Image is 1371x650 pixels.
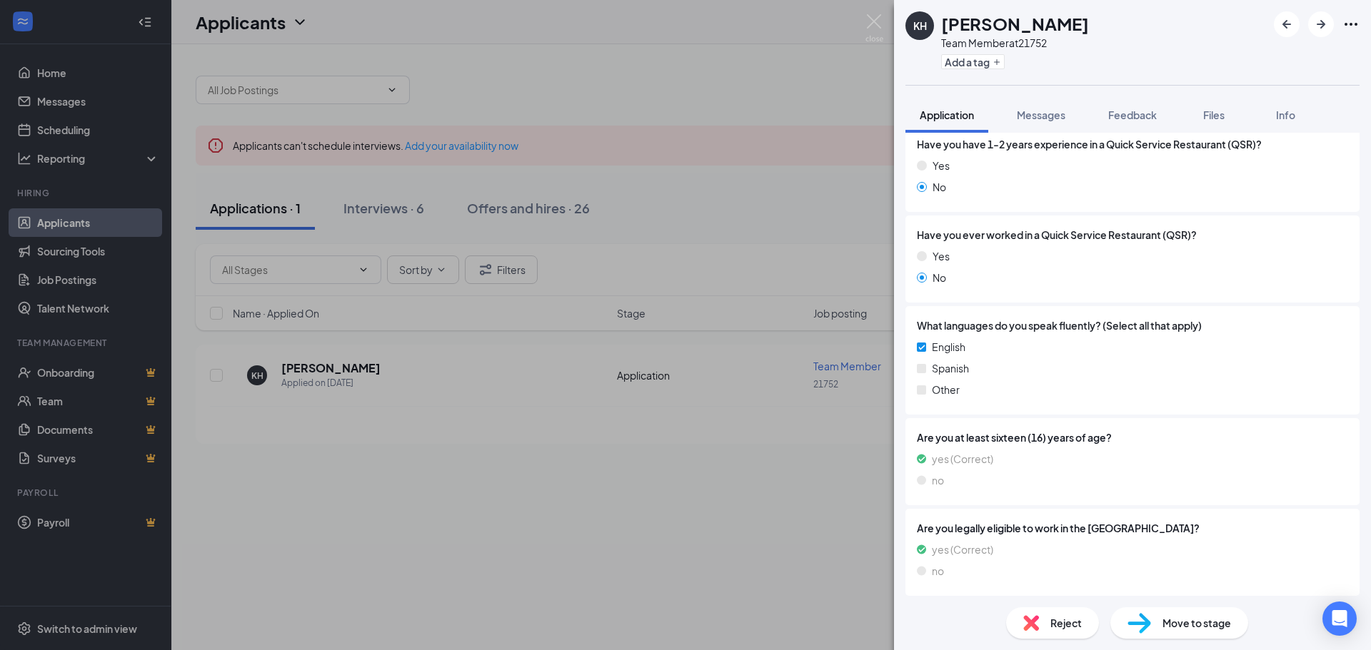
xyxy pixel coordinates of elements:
span: Yes [933,158,950,173]
svg: ArrowLeftNew [1278,16,1295,33]
span: Move to stage [1162,615,1231,631]
svg: ArrowRight [1312,16,1330,33]
span: Files [1203,108,1225,121]
span: Have you ever worked in a Quick Service Restaurant (QSR)? [917,227,1197,243]
span: What languages do you speak fluently? (Select all that apply) [917,318,1202,333]
button: PlusAdd a tag [941,54,1005,69]
svg: Plus [993,58,1001,66]
span: Are you legally eligible to work in the [GEOGRAPHIC_DATA]? [917,520,1348,536]
span: no [932,563,944,579]
div: KH [913,19,927,33]
span: no [932,472,944,488]
span: Are you at least sixteen (16) years of age? [917,430,1348,445]
span: No [933,270,946,285]
span: Yes [933,248,950,264]
span: No [933,179,946,195]
span: Messages [1017,108,1065,121]
span: Info [1276,108,1295,121]
span: Spanish [932,360,969,376]
span: English [932,339,965,355]
span: yes (Correct) [932,542,993,557]
button: ArrowRight [1308,11,1334,37]
span: yes (Correct) [932,451,993,467]
span: Reject [1050,615,1082,631]
span: Feedback [1108,108,1157,121]
div: Team Member at 21752 [941,36,1089,50]
div: Open Intercom Messenger [1322,601,1357,636]
span: Other [932,382,960,397]
span: Application [920,108,974,121]
svg: Ellipses [1342,16,1360,33]
span: Have you have 1-2 years experience in a Quick Service Restaurant (QSR)? [917,136,1262,152]
h1: [PERSON_NAME] [941,11,1089,36]
button: ArrowLeftNew [1274,11,1300,37]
